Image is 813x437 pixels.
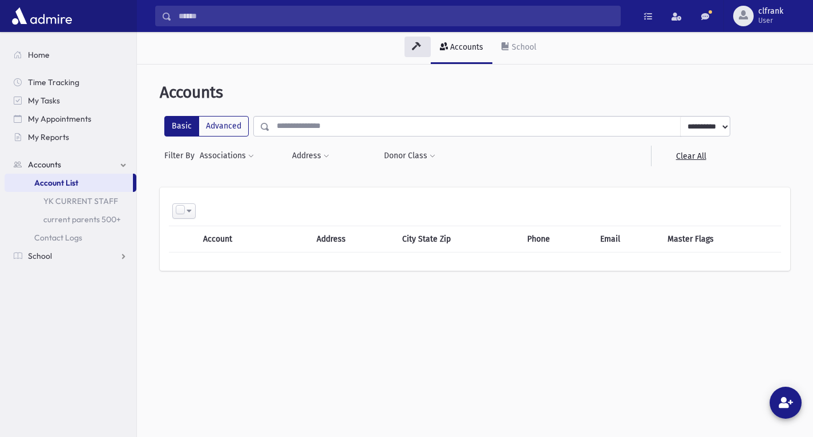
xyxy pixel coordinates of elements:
[196,226,282,252] th: Account
[509,42,536,52] div: School
[5,247,136,265] a: School
[651,146,730,166] a: Clear All
[661,226,781,252] th: Master Flags
[199,146,254,166] button: Associations
[164,116,249,137] div: FilterModes
[199,116,249,137] label: Advanced
[5,91,136,110] a: My Tasks
[5,174,133,192] a: Account List
[758,16,783,25] span: User
[5,228,136,247] a: Contact Logs
[28,159,61,170] span: Accounts
[164,116,199,137] label: Basic
[160,83,223,102] span: Accounts
[5,210,136,228] a: current parents 500+
[9,5,75,27] img: AdmirePro
[395,226,520,252] th: City State Zip
[520,226,593,252] th: Phone
[492,32,545,64] a: School
[28,95,60,106] span: My Tasks
[164,150,199,162] span: Filter By
[34,232,82,243] span: Contact Logs
[5,110,136,128] a: My Appointments
[28,77,79,87] span: Time Tracking
[34,178,78,188] span: Account List
[5,192,136,210] a: YK CURRENT STAFF
[292,146,330,166] button: Address
[758,7,783,16] span: clfrank
[5,46,136,64] a: Home
[28,132,69,142] span: My Reports
[448,42,483,52] div: Accounts
[310,226,395,252] th: Address
[28,251,52,261] span: School
[172,6,620,26] input: Search
[593,226,661,252] th: Email
[383,146,436,166] button: Donor Class
[5,128,136,146] a: My Reports
[5,73,136,91] a: Time Tracking
[28,50,50,60] span: Home
[5,155,136,174] a: Accounts
[28,114,91,124] span: My Appointments
[431,32,492,64] a: Accounts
